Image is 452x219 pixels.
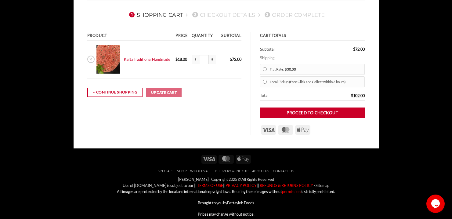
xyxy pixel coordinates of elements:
[78,211,374,217] p: Prices may change without notice.
[260,45,313,54] th: Subtotal
[87,88,143,97] a: Continue shopping
[197,183,223,188] a: TERMS OF USE
[174,32,190,41] th: Price
[192,55,199,64] input: Reduce quantity of Kafta Traditional Handmade
[96,45,120,74] img: Cart
[285,67,296,71] bdi: 30.00
[230,57,241,62] bdi: 72.00
[78,176,374,217] div: [PERSON_NAME] | Copyright 2025 © All Rights Reserved Use of [DOMAIN_NAME] is subject to our || || ||
[215,169,248,173] a: Delivery & Pickup
[227,200,254,205] a: Fettayleh Foods
[353,47,365,52] bdi: 72.00
[190,12,255,18] a: 2Checkout details
[201,154,252,164] div: Payment icons
[175,57,187,62] bdi: 18.00
[87,56,95,63] a: Remove Kafta Traditional Handmade from cart
[177,169,187,173] a: SHOP
[226,183,257,188] a: PRIVACY POLICY
[190,32,219,41] th: Quantity
[209,55,216,64] input: Increase quantity of Kafta Traditional Handmade
[192,12,198,17] span: 2
[353,47,355,52] span: $
[314,183,315,188] a: -
[260,91,313,101] th: Total
[260,54,365,62] th: Shipping
[270,78,362,86] label: Local Pickup (Free Click and Collect within 3 hours)
[158,169,174,173] a: Specials
[87,7,365,23] nav: Checkout steps
[146,88,182,97] button: Update cart
[316,183,329,188] a: Sitemap
[351,93,353,98] span: $
[252,169,269,173] a: About Us
[92,89,96,95] span: ←
[259,183,313,188] a: REFUNDS & RETURNS POLICY
[78,200,374,206] p: Brought to you by
[129,12,135,17] span: 1
[273,169,294,173] a: Contact Us
[351,93,365,98] bdi: 102.00
[270,65,362,73] label: Flat Rate:
[197,183,223,188] font: TERMS OF USE
[190,169,212,173] a: Wholesale
[219,32,241,41] th: Subtotal
[282,189,301,194] a: permission
[87,32,174,41] th: Product
[175,57,178,62] span: $
[230,57,232,62] span: $
[260,32,365,41] th: Cart totals
[124,57,170,62] a: Kafta Traditional Handmade
[260,125,311,135] div: Payment icons
[285,67,287,71] span: $
[260,183,313,188] font: REFUNDS & RETURNS POLICY
[426,195,446,213] iframe: chat widget
[199,55,209,64] input: Product quantity
[260,108,365,118] a: Proceed to checkout
[127,12,183,18] a: 1Shopping Cart
[78,188,374,195] p: All images are protected by the local and international copyright laws. Reusing these images with...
